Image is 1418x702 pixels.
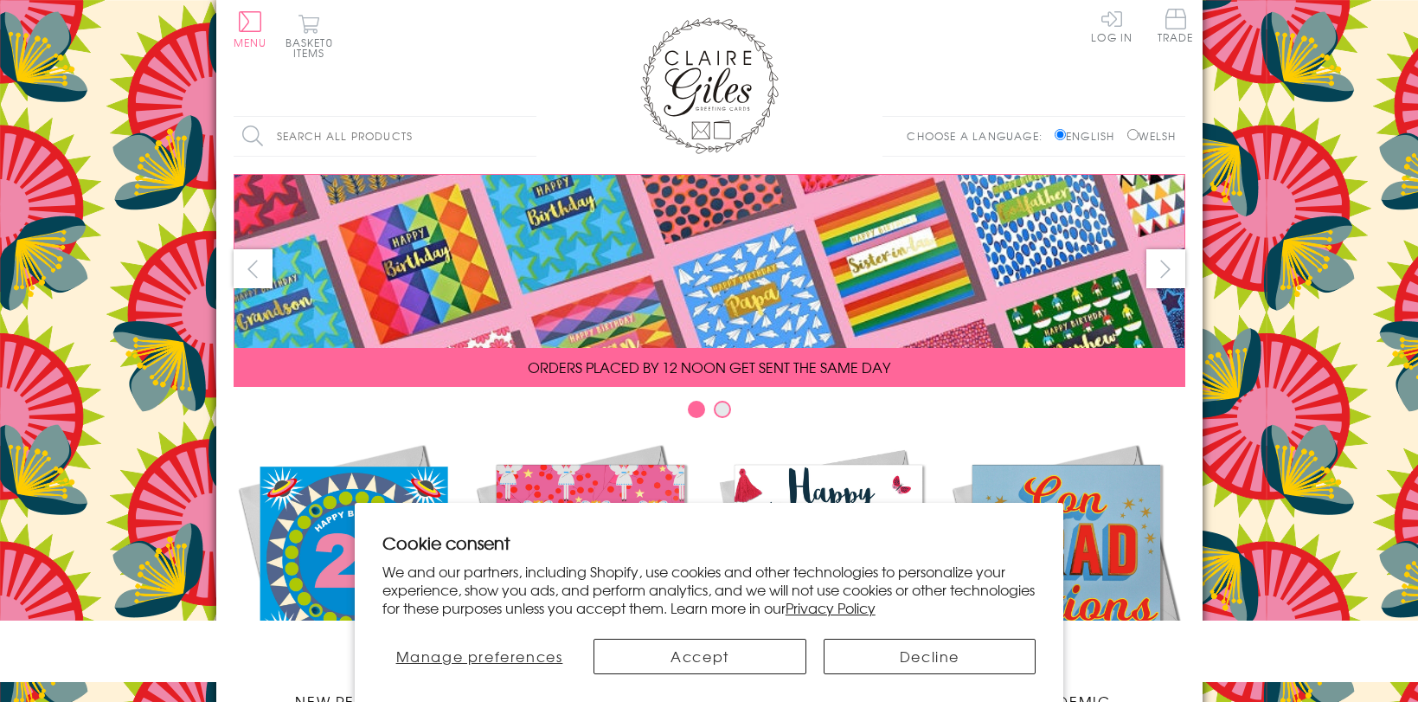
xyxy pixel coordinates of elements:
[824,639,1036,674] button: Decline
[688,401,705,418] button: Carousel Page 1 (Current Slide)
[528,357,890,377] span: ORDERS PLACED BY 12 NOON GET SENT THE SAME DAY
[234,249,273,288] button: prev
[1127,128,1177,144] label: Welsh
[382,531,1036,555] h2: Cookie consent
[640,17,779,154] img: Claire Giles Greetings Cards
[382,563,1036,616] p: We and our partners, including Shopify, use cookies and other technologies to personalize your ex...
[594,639,806,674] button: Accept
[907,128,1051,144] p: Choose a language:
[293,35,333,61] span: 0 items
[234,400,1185,427] div: Carousel Pagination
[1055,128,1123,144] label: English
[234,117,536,156] input: Search all products
[234,35,267,50] span: Menu
[1055,129,1066,140] input: English
[286,14,333,58] button: Basket0 items
[1146,249,1185,288] button: next
[382,639,576,674] button: Manage preferences
[396,646,563,667] span: Manage preferences
[519,117,536,156] input: Search
[1091,9,1132,42] a: Log In
[786,597,876,618] a: Privacy Policy
[234,11,267,48] button: Menu
[1158,9,1194,42] span: Trade
[1127,129,1139,140] input: Welsh
[1158,9,1194,46] a: Trade
[714,401,731,418] button: Carousel Page 2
